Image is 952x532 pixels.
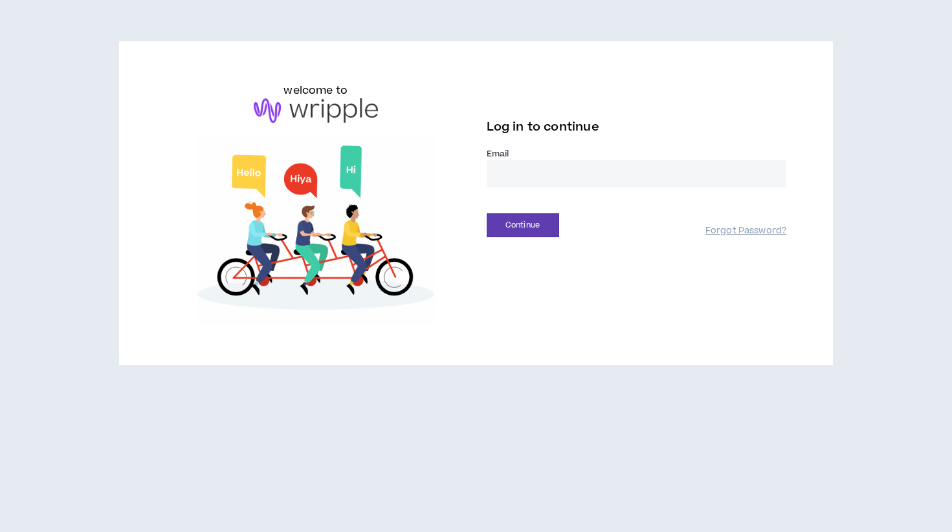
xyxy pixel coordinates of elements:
[283,83,348,98] h6: welcome to
[487,213,559,237] button: Continue
[254,98,378,123] img: logo-brand.png
[487,148,787,160] label: Email
[705,225,786,237] a: Forgot Password?
[487,119,599,135] span: Log in to continue
[166,136,466,324] img: Welcome to Wripple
